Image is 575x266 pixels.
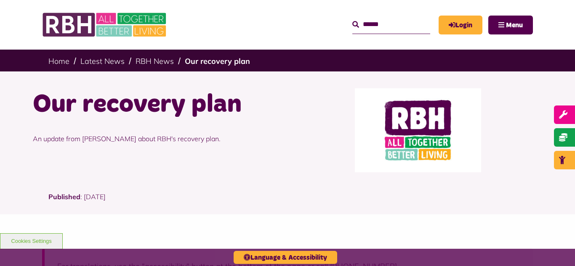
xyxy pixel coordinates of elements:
button: Navigation [488,16,533,34]
a: Home [48,56,69,66]
p: An update from [PERSON_NAME] about RBH's recovery plan. [33,121,281,156]
a: Our recovery plan [185,56,250,66]
iframe: Netcall Web Assistant for live chat [537,228,575,266]
strong: Published [48,192,80,201]
span: Menu [506,22,523,29]
a: RBH News [136,56,174,66]
img: RBH logo [355,88,481,172]
a: MyRBH [439,16,482,34]
h1: Our recovery plan [33,88,281,121]
img: RBH [42,8,168,41]
button: Language & Accessibility [234,251,337,264]
a: Latest News [80,56,125,66]
p: : [DATE] [48,192,527,214]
